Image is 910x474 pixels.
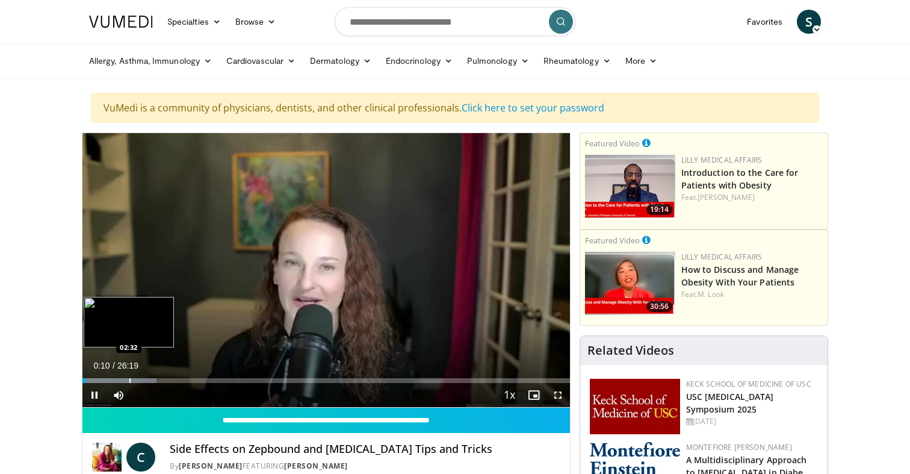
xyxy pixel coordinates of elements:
a: Montefiore [PERSON_NAME] [686,442,792,452]
a: Lilly Medical Affairs [681,252,763,262]
span: 26:19 [117,361,138,370]
span: 30:56 [646,301,672,312]
a: Click here to set your password [462,101,604,114]
a: C [126,443,155,472]
div: [DATE] [686,416,818,427]
img: c98a6a29-1ea0-4bd5-8cf5-4d1e188984a7.png.150x105_q85_crop-smart_upscale.png [585,252,675,315]
a: Specialties [160,10,228,34]
button: Fullscreen [546,383,570,407]
small: Featured Video [585,235,640,246]
a: How to Discuss and Manage Obesity With Your Patients [681,264,799,288]
a: Dermatology [303,49,379,73]
div: Feat. [681,192,823,203]
a: Pulmonology [460,49,536,73]
button: Pause [82,383,107,407]
a: Browse [228,10,283,34]
a: [PERSON_NAME] [284,461,348,471]
a: Lilly Medical Affairs [681,155,763,165]
input: Search topics, interventions [335,7,575,36]
span: 0:10 [93,361,110,370]
button: Playback Rate [498,383,522,407]
a: More [618,49,664,73]
video-js: Video Player [82,133,570,408]
span: / [113,361,115,370]
a: Rheumatology [536,49,618,73]
a: Endocrinology [379,49,460,73]
a: M. Look [698,289,724,299]
a: Keck School of Medicine of USC [686,379,811,389]
a: [PERSON_NAME] [698,192,755,202]
a: 19:14 [585,155,675,218]
div: By FEATURING [170,461,560,472]
a: Allergy, Asthma, Immunology [82,49,219,73]
img: acc2e291-ced4-4dd5-b17b-d06994da28f3.png.150x105_q85_crop-smart_upscale.png [585,155,675,218]
img: Dr. Carolynn Francavilla [92,443,122,472]
div: Progress Bar [82,378,570,383]
h4: Side Effects on Zepbound and [MEDICAL_DATA] Tips and Tricks [170,443,560,456]
small: Featured Video [585,138,640,149]
a: 30:56 [585,252,675,315]
img: VuMedi Logo [89,16,153,28]
div: VuMedi is a community of physicians, dentists, and other clinical professionals. [91,93,819,123]
img: 7b941f1f-d101-407a-8bfa-07bd47db01ba.png.150x105_q85_autocrop_double_scale_upscale_version-0.2.jpg [590,379,680,434]
img: image.jpeg [84,297,174,348]
a: Favorites [740,10,790,34]
a: Introduction to the Care for Patients with Obesity [681,167,799,191]
a: USC [MEDICAL_DATA] Symposium 2025 [686,391,774,415]
div: Feat. [681,289,823,300]
button: Mute [107,383,131,407]
a: [PERSON_NAME] [179,461,243,471]
button: Enable picture-in-picture mode [522,383,546,407]
a: S [797,10,821,34]
a: Cardiovascular [219,49,303,73]
span: 19:14 [646,204,672,215]
h4: Related Videos [587,343,674,358]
